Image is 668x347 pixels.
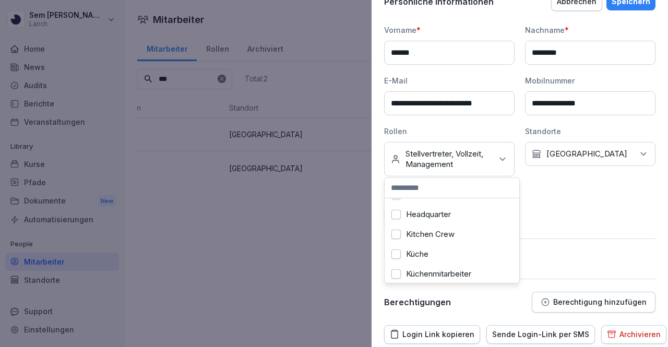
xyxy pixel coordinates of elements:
[384,246,655,257] p: Integrationen
[406,249,428,259] label: Küche
[384,325,480,344] button: Login Link kopieren
[525,25,655,35] div: Nachname
[601,325,666,344] button: Archivieren
[384,297,451,307] p: Berechtigungen
[384,126,515,137] div: Rollen
[486,325,595,344] button: Sende Login-Link per SMS
[546,149,627,159] p: [GEOGRAPHIC_DATA]
[384,25,515,35] div: Vorname
[525,75,655,86] div: Mobilnummer
[607,329,661,340] div: Archivieren
[553,298,647,306] p: Berechtigung hinzufügen
[406,230,455,239] label: Kitchen Crew
[384,75,515,86] div: E-Mail
[405,149,492,170] p: Stellvertreter, Vollzeit, Management
[406,210,451,219] label: Headquarter
[390,329,474,340] div: Login Link kopieren
[406,269,471,279] label: Küchenmitarbeiter
[532,292,655,313] button: Berechtigung hinzufügen
[492,329,589,340] div: Sende Login-Link per SMS
[525,126,655,137] div: Standorte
